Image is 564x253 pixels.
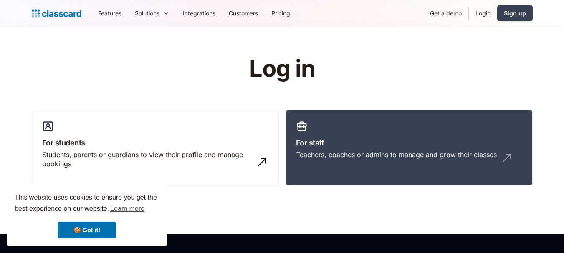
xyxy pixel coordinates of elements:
[286,110,533,186] a: For staffTeachers, coaches or admins to manage and grow their classes
[42,150,252,169] div: Students, parents or guardians to view their profile and manage bookings
[423,4,468,23] a: Get a demo
[7,185,167,246] div: cookieconsent
[109,203,146,215] a: learn more about cookies
[497,5,533,21] a: Sign up
[149,56,415,82] h1: Log in
[32,8,81,19] a: home
[42,137,268,148] h3: For students
[296,150,497,159] div: Teachers, coaches or admins to manage and grow their classes
[135,9,159,18] div: Solutions
[91,4,128,23] a: Features
[265,4,297,23] a: Pricing
[296,137,522,148] h3: For staff
[128,4,176,23] div: Solutions
[32,110,279,186] a: For studentsStudents, parents or guardians to view their profile and manage bookings
[469,4,497,23] a: Login
[504,9,526,18] div: Sign up
[15,193,159,215] span: This website uses cookies to ensure you get the best experience on our website.
[222,4,265,23] a: Customers
[176,4,222,23] a: Integrations
[58,222,116,238] a: dismiss cookie message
